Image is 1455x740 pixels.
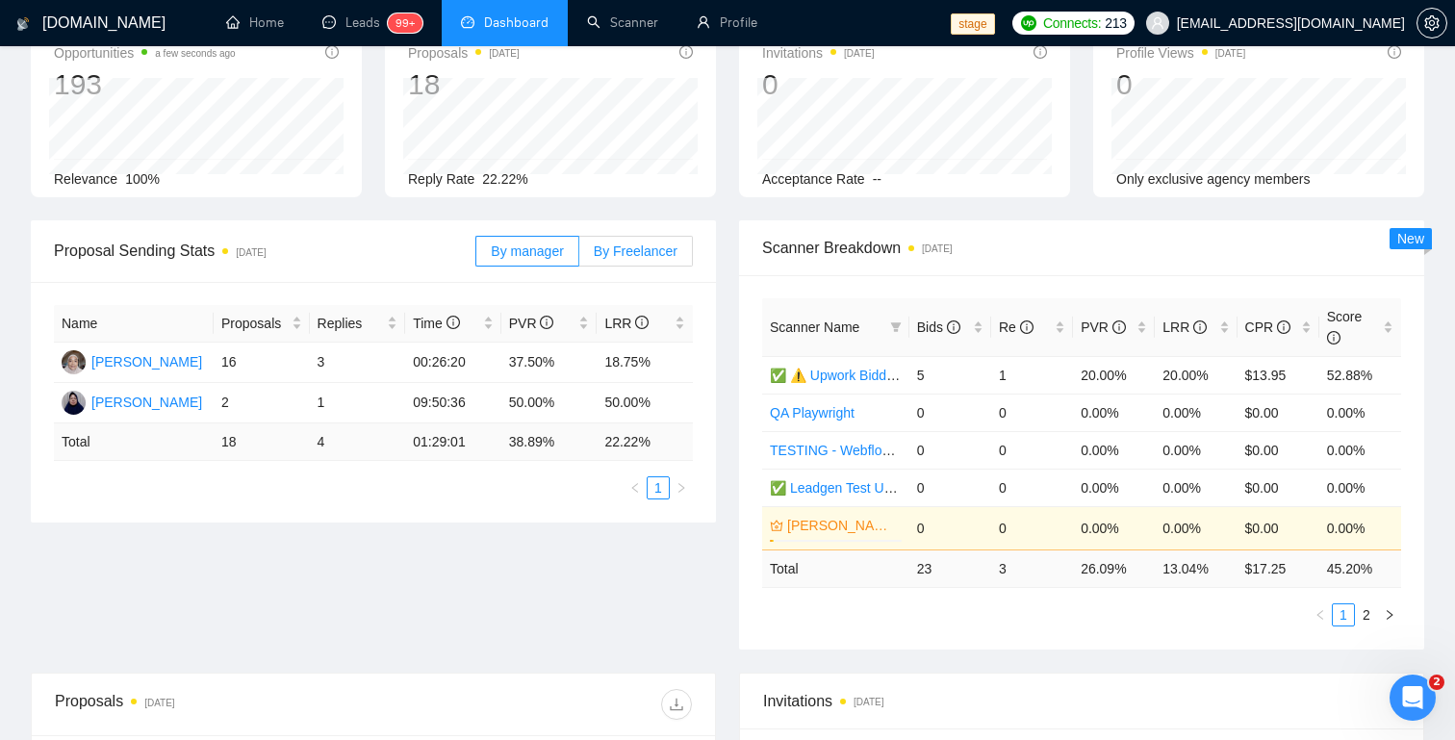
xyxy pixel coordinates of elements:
time: [DATE] [1215,48,1245,59]
td: 45.20 % [1319,549,1401,587]
li: 2 [1355,603,1378,626]
td: $13.95 [1238,356,1319,394]
span: filter [890,321,902,333]
span: info-circle [540,316,553,329]
li: 1 [647,476,670,499]
td: 0.00% [1073,506,1155,549]
span: Replies [318,313,384,334]
td: 0.00% [1155,394,1237,431]
a: 1 [1333,604,1354,625]
div: [PERSON_NAME] [91,392,202,413]
th: Name [54,305,214,343]
span: Acceptance Rate [762,171,865,187]
td: 0.00% [1073,394,1155,431]
div: 18 [408,66,520,103]
span: 213 [1105,13,1126,34]
sup: 99+ [388,13,422,33]
td: $0.00 [1238,394,1319,431]
td: 0 [991,394,1073,431]
td: 13.04 % [1155,549,1237,587]
span: info-circle [1388,45,1401,59]
a: TESTING - Webflow & Web Designer [770,443,993,458]
a: ✅ ⚠️ Upwork Bidder 3.0 (DO NOT TOUCH) [770,368,1037,383]
td: 00:26:20 [405,343,501,383]
td: 0 [909,506,991,549]
a: messageLeads99+ [322,14,422,31]
a: ✅ Leadgen Test Upwork [770,480,920,496]
td: $0.00 [1238,431,1319,469]
td: 4 [310,423,406,461]
td: 01:29:01 [405,423,501,461]
th: Proposals [214,305,310,343]
span: info-circle [1327,331,1340,344]
button: right [1378,603,1401,626]
span: Connects: [1043,13,1101,34]
td: 0 [909,431,991,469]
td: 0 [991,469,1073,506]
td: 23 [909,549,991,587]
td: 0.00% [1319,431,1401,469]
td: 0.00% [1155,431,1237,469]
td: 3 [310,343,406,383]
span: Time [413,316,459,331]
span: LRR [604,316,649,331]
td: 0 [909,469,991,506]
a: searchScanner [587,14,658,31]
td: 3 [991,549,1073,587]
span: By Freelancer [594,243,677,259]
td: 50.00% [501,383,598,423]
span: info-circle [1020,320,1034,334]
span: dashboard [461,15,474,29]
span: Proposals [408,41,520,64]
a: [PERSON_NAME] - Upwork Bidder [787,515,898,536]
span: Dashboard [484,14,549,31]
span: Invitations [763,689,1400,713]
td: 1 [991,356,1073,394]
img: upwork-logo.png [1021,15,1036,31]
td: 20.00% [1073,356,1155,394]
span: info-circle [947,320,960,334]
td: 0.00% [1073,431,1155,469]
td: 0.00% [1155,469,1237,506]
time: [DATE] [236,247,266,258]
span: Only exclusive agency members [1116,171,1311,187]
th: Replies [310,305,406,343]
time: [DATE] [144,698,174,708]
td: 18.75% [597,343,693,383]
img: logo [16,9,30,39]
li: Previous Page [1309,603,1332,626]
span: By manager [491,243,563,259]
a: NN[PERSON_NAME] [62,353,202,369]
td: 50.00% [597,383,693,423]
td: 20.00% [1155,356,1237,394]
time: [DATE] [489,48,519,59]
span: left [1315,609,1326,621]
td: 2 [214,383,310,423]
span: info-circle [447,316,460,329]
td: 18 [214,423,310,461]
span: info-circle [325,45,339,59]
span: Re [999,319,1034,335]
time: [DATE] [844,48,874,59]
iframe: Intercom live chat [1390,675,1436,721]
td: 37.50% [501,343,598,383]
span: 22.22% [482,171,527,187]
a: NN[PERSON_NAME] [62,394,202,409]
span: PVR [1081,319,1126,335]
span: setting [1417,15,1446,31]
a: setting [1417,15,1447,31]
td: 5 [909,356,991,394]
a: QA Playwright [770,405,855,421]
td: 09:50:36 [405,383,501,423]
td: $ 17.25 [1238,549,1319,587]
span: stage [951,13,994,35]
td: 0 [991,506,1073,549]
img: NN [62,391,86,415]
span: Profile Views [1116,41,1245,64]
span: info-circle [635,316,649,329]
span: Scanner Name [770,319,859,335]
span: info-circle [1193,320,1207,334]
span: LRR [1162,319,1207,335]
time: [DATE] [854,697,883,707]
a: userProfile [697,14,757,31]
